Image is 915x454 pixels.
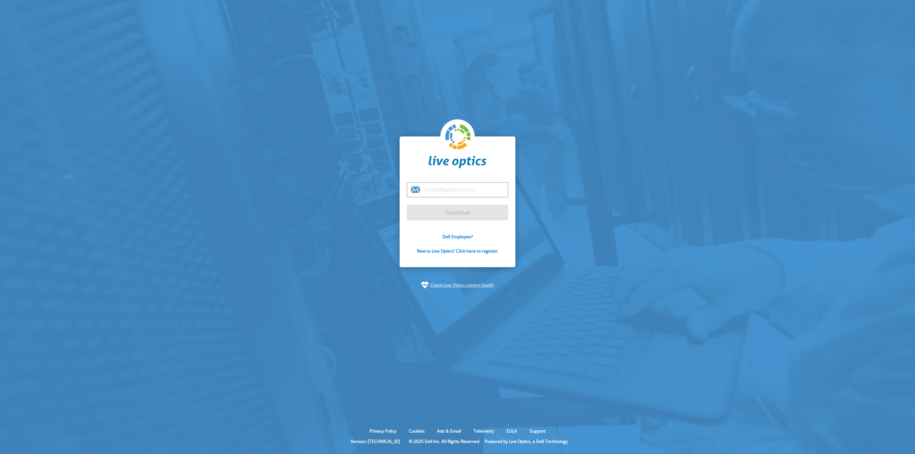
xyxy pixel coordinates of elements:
[364,428,402,434] a: Privacy Policy
[442,234,473,240] a: Dell Employee?
[421,281,429,289] img: status-check-icon.svg
[524,428,551,434] a: Support
[405,438,483,444] li: © 2025 Dell Inc. All Rights Reserved
[404,428,430,434] a: Cookies
[429,156,486,169] img: liveoptics-word.svg
[432,428,466,434] a: Ads & Email
[430,281,494,289] a: Check Live Optics system health
[445,124,471,150] img: liveoptics-logo.svg
[407,182,508,198] input: email@address.com
[417,248,499,254] a: New to Live Optics? Click here to register.
[501,428,523,434] a: EULA
[347,438,404,444] li: Version: [TECHNICAL_ID]
[468,428,499,434] a: Telemetry
[485,438,568,444] li: Powered by Live Optics, a Dell Technology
